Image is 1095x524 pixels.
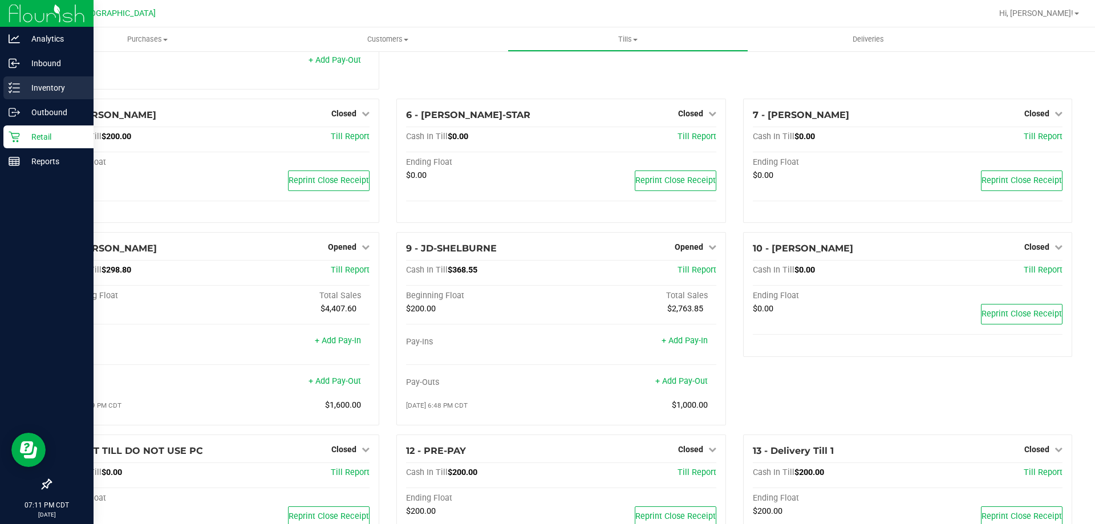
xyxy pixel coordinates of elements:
span: Cash In Till [753,468,794,477]
a: Deliveries [748,27,988,51]
div: Total Sales [561,291,716,301]
span: 9 - JD-SHELBURNE [406,243,497,254]
a: + Add Pay-Out [309,55,361,65]
a: Till Report [678,132,716,141]
div: Pay-Ins [406,337,561,347]
div: Beginning Float [406,291,561,301]
span: $0.00 [753,304,773,314]
span: Cash In Till [753,132,794,141]
a: Purchases [27,27,267,51]
span: $368.55 [448,265,477,275]
a: Till Report [1024,468,1062,477]
a: + Add Pay-Out [655,376,708,386]
inline-svg: Outbound [9,107,20,118]
span: Opened [328,242,356,251]
span: Purchases [27,34,267,44]
span: Deliveries [837,34,899,44]
inline-svg: Analytics [9,33,20,44]
span: Till Report [331,132,370,141]
inline-svg: Inbound [9,58,20,69]
p: Retail [20,130,88,144]
span: $0.00 [753,170,773,180]
div: Beginning Float [60,291,215,301]
span: Closed [331,445,356,454]
span: $0.00 [406,170,427,180]
span: Hi, [PERSON_NAME]! [999,9,1073,18]
a: + Add Pay-Out [309,376,361,386]
a: Till Report [331,265,370,275]
div: Ending Float [753,493,908,503]
span: Reprint Close Receipt [635,176,716,185]
div: Ending Float [753,291,908,301]
span: $4,407.60 [321,304,356,314]
div: Pay-Outs [406,377,561,388]
span: $0.00 [102,468,122,477]
p: 07:11 PM CDT [5,500,88,510]
div: Total Sales [215,291,370,301]
button: Reprint Close Receipt [981,304,1062,324]
a: Till Report [1024,132,1062,141]
div: Ending Float [753,157,908,168]
span: 11 - TEST TILL DO NOT USE PC [60,445,203,456]
inline-svg: Inventory [9,82,20,94]
div: Pay-Outs [60,56,215,67]
button: Reprint Close Receipt [981,170,1062,191]
span: $200.00 [448,468,477,477]
inline-svg: Reports [9,156,20,167]
span: $298.80 [102,265,131,275]
span: Closed [1024,445,1049,454]
div: Ending Float [406,157,561,168]
span: $1,000.00 [672,400,708,410]
span: 10 - [PERSON_NAME] [753,243,853,254]
div: Pay-Ins [60,337,215,347]
a: Till Report [1024,265,1062,275]
div: Ending Float [60,493,215,503]
span: $0.00 [794,132,815,141]
span: $200.00 [406,506,436,516]
p: Inventory [20,81,88,95]
span: Cash In Till [406,265,448,275]
span: Closed [1024,242,1049,251]
p: Inbound [20,56,88,70]
span: Cash In Till [406,468,448,477]
span: Cash In Till [406,132,448,141]
span: 7 - [PERSON_NAME] [753,109,849,120]
span: $1,600.00 [325,400,361,410]
span: Reprint Close Receipt [289,176,369,185]
span: Customers [268,34,507,44]
a: Till Report [331,468,370,477]
span: 8 - [PERSON_NAME] [60,243,157,254]
span: Reprint Close Receipt [982,309,1062,319]
span: $200.00 [102,132,131,141]
span: Closed [678,445,703,454]
div: Pay-Outs [60,377,215,388]
a: Till Report [678,468,716,477]
span: 13 - Delivery Till 1 [753,445,834,456]
span: Reprint Close Receipt [982,511,1062,521]
p: Reports [20,155,88,168]
span: $200.00 [753,506,782,516]
span: $2,763.85 [667,304,703,314]
span: Opened [675,242,703,251]
span: $0.00 [448,132,468,141]
p: [DATE] [5,510,88,519]
button: Reprint Close Receipt [635,170,716,191]
span: $0.00 [794,265,815,275]
span: Closed [331,109,356,118]
span: Closed [678,109,703,118]
span: 5 - [PERSON_NAME] [60,109,156,120]
span: [DATE] 6:48 PM CDT [406,401,468,409]
div: Ending Float [406,493,561,503]
inline-svg: Retail [9,131,20,143]
a: Till Report [678,265,716,275]
span: Cash In Till [753,265,794,275]
a: Customers [267,27,508,51]
span: $200.00 [406,304,436,314]
span: Tills [508,34,747,44]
